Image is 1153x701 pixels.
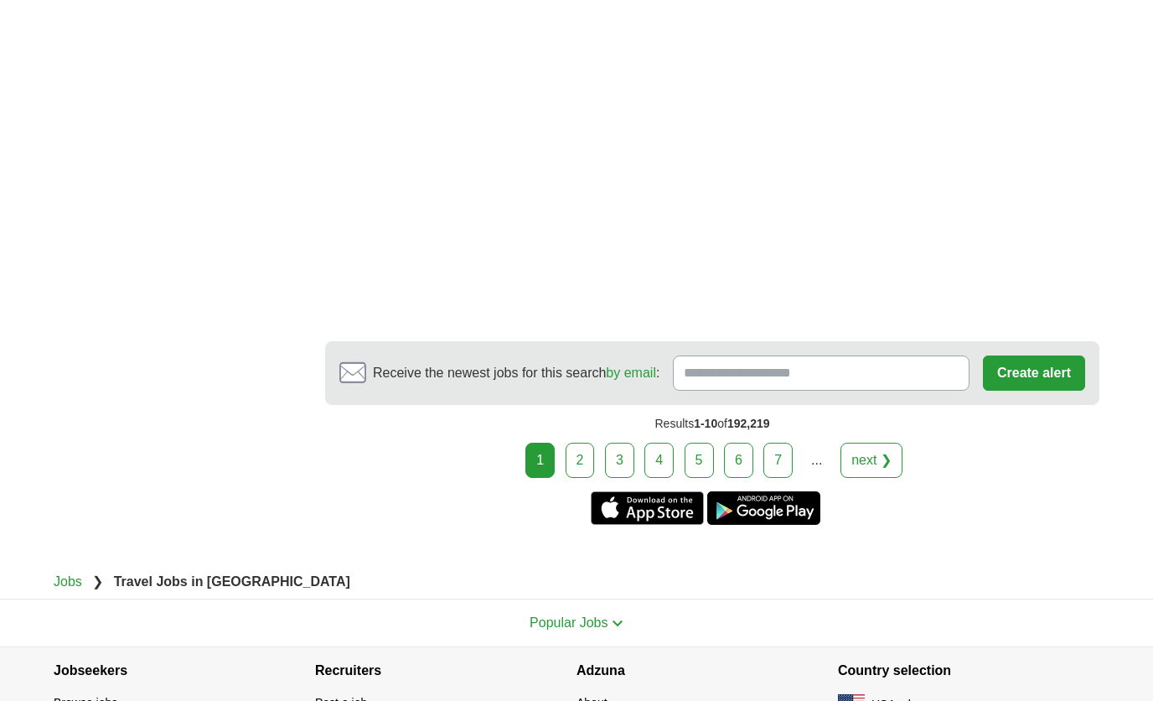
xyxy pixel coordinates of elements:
[92,574,103,589] span: ❯
[840,443,902,478] a: next ❯
[114,574,350,589] strong: Travel Jobs in [GEOGRAPHIC_DATA]
[983,356,1085,391] button: Create alert
[838,647,1099,694] h4: Country selection
[727,417,770,430] span: 192,219
[707,491,820,525] a: Get the Android app
[325,405,1099,443] div: Results of
[612,620,623,627] img: toggle icon
[54,574,82,589] a: Jobs
[724,443,753,478] a: 6
[566,443,595,478] a: 2
[694,417,717,430] span: 1-10
[605,443,634,478] a: 3
[525,443,555,478] div: 1
[800,444,834,477] div: ...
[606,366,656,380] a: by email
[591,491,704,525] a: Get the iPhone app
[763,443,793,478] a: 7
[530,615,608,630] span: Popular Jobs
[373,363,659,383] span: Receive the newest jobs for this search :
[685,443,714,478] a: 5
[644,443,674,478] a: 4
